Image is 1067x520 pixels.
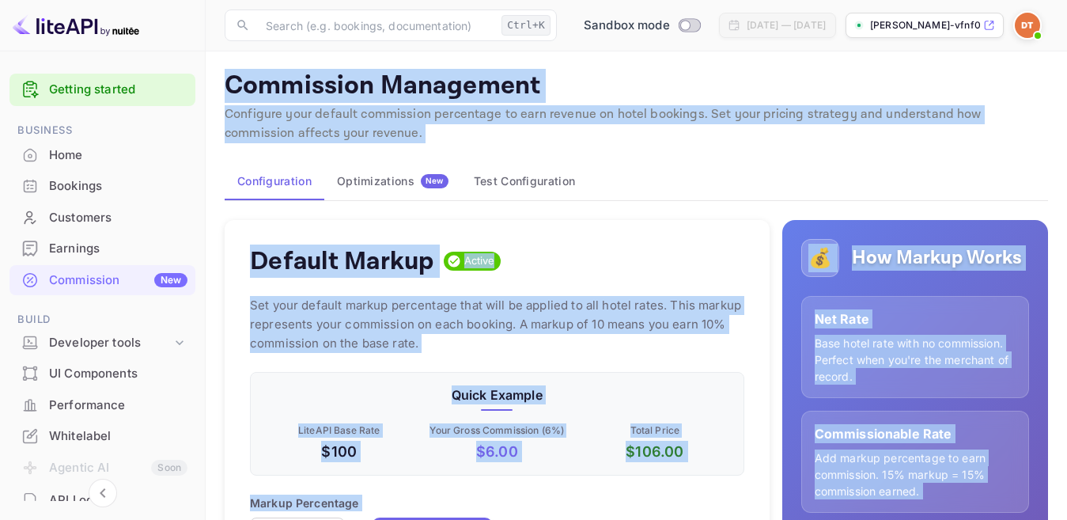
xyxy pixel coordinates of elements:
[337,174,448,188] div: Optimizations
[49,146,187,165] div: Home
[577,17,706,35] div: Switch to Production mode
[458,253,501,269] span: Active
[9,359,195,389] div: UI Components
[263,441,415,462] p: $100
[815,424,1016,443] p: Commissionable Rate
[250,245,434,277] h4: Default Markup
[49,240,187,258] div: Earnings
[1015,13,1040,38] img: Dalia Tahraoui
[225,105,1048,143] p: Configure your default commission percentage to earn revenue on hotel bookings. Set your pricing ...
[225,162,324,200] button: Configuration
[250,296,744,353] p: Set your default markup percentage that will be applied to all hotel rates. This markup represent...
[747,18,826,32] div: [DATE] — [DATE]
[9,421,195,450] a: Whitelabel
[9,171,195,200] a: Bookings
[501,15,551,36] div: Ctrl+K
[13,13,139,38] img: LiteAPI logo
[9,140,195,169] a: Home
[9,171,195,202] div: Bookings
[9,265,195,296] div: CommissionNew
[815,450,1016,499] p: Add markup percentage to earn commission. 15% markup = 15% commission earned.
[808,244,832,272] p: 💰
[9,329,195,357] div: Developer tools
[225,70,1048,102] p: Commission Management
[9,359,195,388] a: UI Components
[89,479,117,507] button: Collapse navigation
[9,203,195,232] a: Customers
[9,421,195,452] div: Whitelabel
[49,397,187,415] div: Performance
[49,492,187,510] div: API Logs
[9,122,195,139] span: Business
[870,18,980,32] p: [PERSON_NAME]-vfnf0.n...
[49,209,187,227] div: Customers
[49,427,187,446] div: Whitelabel
[9,265,195,294] a: CommissionNew
[256,9,495,41] input: Search (e.g. bookings, documentation)
[584,17,670,35] span: Sandbox mode
[9,485,195,514] a: API Logs
[422,441,573,462] p: $ 6.00
[49,271,187,290] div: Commission
[422,423,573,438] p: Your Gross Commission ( 6 %)
[461,162,588,200] button: Test Configuration
[154,273,187,287] div: New
[579,423,731,438] p: Total Price
[9,74,195,106] div: Getting started
[815,335,1016,385] p: Base hotel rate with no commission. Perfect when you're the merchant of record.
[263,385,731,404] p: Quick Example
[9,390,195,419] a: Performance
[49,365,187,383] div: UI Components
[9,203,195,233] div: Customers
[9,311,195,328] span: Build
[49,177,187,195] div: Bookings
[579,441,731,462] p: $ 106.00
[852,245,1022,271] h5: How Markup Works
[49,334,172,352] div: Developer tools
[250,495,359,511] p: Markup Percentage
[815,309,1016,328] p: Net Rate
[421,176,448,186] span: New
[49,81,187,99] a: Getting started
[9,390,195,421] div: Performance
[9,140,195,171] div: Home
[9,233,195,264] div: Earnings
[9,233,195,263] a: Earnings
[263,423,415,438] p: LiteAPI Base Rate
